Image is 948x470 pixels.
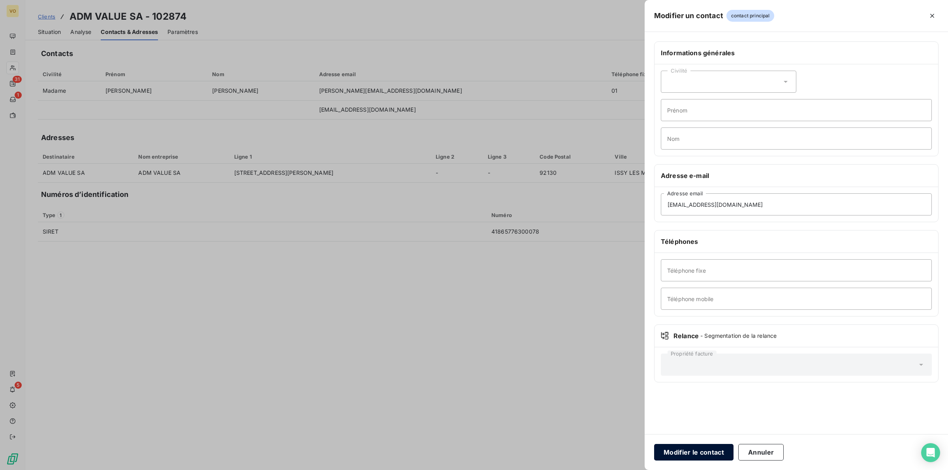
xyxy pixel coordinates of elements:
[921,443,940,462] div: Open Intercom Messenger
[661,48,932,58] h6: Informations générales
[654,10,723,21] h5: Modifier un contact
[661,171,932,180] h6: Adresse e-mail
[661,193,932,215] input: placeholder
[700,332,777,340] span: - Segmentation de la relance
[726,10,775,22] span: contact principal
[738,444,784,461] button: Annuler
[654,444,734,461] button: Modifier le contact
[661,259,932,281] input: placeholder
[661,127,932,150] input: placeholder
[661,288,932,310] input: placeholder
[661,331,932,341] div: Relance
[661,99,932,121] input: placeholder
[661,237,932,246] h6: Téléphones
